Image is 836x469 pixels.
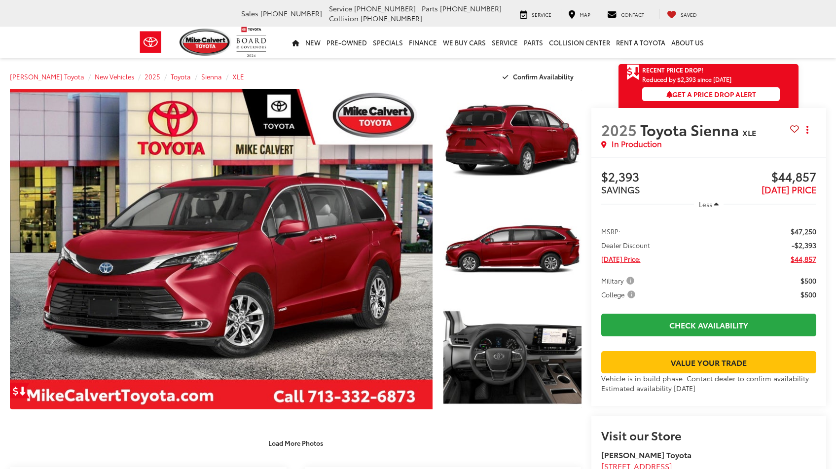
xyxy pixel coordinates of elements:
a: Get Price Drop Alert [10,383,30,398]
a: Map [561,9,598,19]
span: Get Price Drop Alert [626,64,639,81]
span: $44,857 [709,170,816,185]
span: [DATE] Price: [601,254,641,264]
span: Map [580,11,590,18]
a: WE BUY CARS [440,27,489,58]
img: Toyota [132,26,169,58]
button: Military [601,276,638,286]
button: Confirm Availability [497,68,582,85]
span: MSRP: [601,226,620,236]
div: Vehicle is in build phase. Contact dealer to confirm availability. Estimated availability [DATE] [601,373,816,393]
img: 2025 Toyota Sienna XLE [442,88,583,193]
span: [PHONE_NUMBER] [361,13,422,23]
span: 2025 [601,119,637,140]
img: 2025 Toyota Sienna XLE [442,305,583,410]
span: $2,393 [601,170,709,185]
img: 2025 Toyota Sienna XLE [442,196,583,301]
strong: [PERSON_NAME] Toyota [601,449,691,460]
span: Collision [329,13,359,23]
h2: Visit our Store [601,429,816,441]
a: 2025 [145,72,160,81]
a: Service [489,27,521,58]
a: New Vehicles [95,72,134,81]
a: Sienna [201,72,222,81]
span: $47,250 [791,226,816,236]
span: $500 [800,276,816,286]
span: Sales [241,8,258,18]
a: Check Availability [601,314,816,336]
span: Less [699,200,712,209]
span: Military [601,276,636,286]
span: XLE [742,127,756,138]
a: Value Your Trade [601,351,816,373]
button: Load More Photos [261,434,330,452]
button: Actions [799,121,816,138]
span: Confirm Availability [513,72,574,81]
span: In Production [612,138,662,149]
a: Contact [600,9,652,19]
a: Service [512,9,559,19]
span: -$2,393 [792,240,816,250]
a: Get Price Drop Alert Recent Price Drop! [618,64,799,76]
span: SAVINGS [601,183,640,196]
span: $44,857 [791,254,816,264]
a: Expand Photo 0 [10,89,433,409]
span: [PHONE_NUMBER] [440,3,502,13]
button: Less [694,195,724,213]
a: Finance [406,27,440,58]
span: Dealer Discount [601,240,650,250]
a: Rent a Toyota [613,27,668,58]
span: dropdown dots [806,126,808,134]
a: Parts [521,27,546,58]
a: [PERSON_NAME] Toyota [10,72,84,81]
span: [PHONE_NUMBER] [354,3,416,13]
a: New [302,27,324,58]
a: My Saved Vehicles [659,9,704,19]
span: Toyota Sienna [640,119,742,140]
img: Mike Calvert Toyota [180,29,232,56]
span: Get a Price Drop Alert [666,89,756,99]
a: Expand Photo 3 [443,306,581,409]
a: Specials [370,27,406,58]
span: College [601,289,637,299]
a: Home [289,27,302,58]
a: About Us [668,27,707,58]
span: [DATE] PRICE [762,183,816,196]
span: Saved [681,11,697,18]
span: Contact [621,11,644,18]
a: Expand Photo 2 [443,197,581,300]
img: 2025 Toyota Sienna XLE [5,87,437,411]
a: Toyota [171,72,191,81]
a: Pre-Owned [324,27,370,58]
span: Parts [422,3,438,13]
a: XLE [232,72,244,81]
a: Expand Photo 1 [443,89,581,192]
button: College [601,289,639,299]
span: Recent Price Drop! [642,66,703,74]
span: Service [329,3,352,13]
span: Service [532,11,551,18]
span: Reduced by $2,393 since [DATE] [642,76,780,82]
span: [PHONE_NUMBER] [260,8,322,18]
span: $500 [800,289,816,299]
a: Collision Center [546,27,613,58]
